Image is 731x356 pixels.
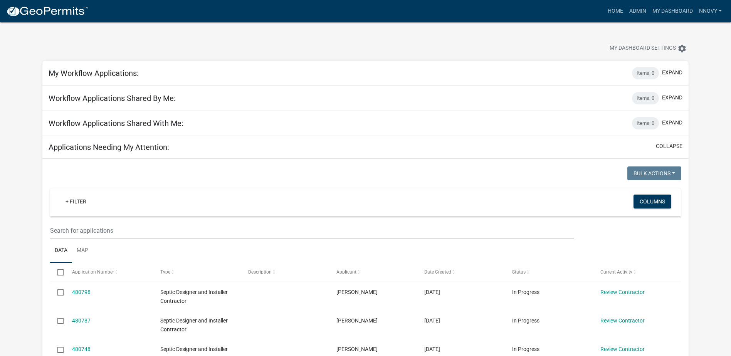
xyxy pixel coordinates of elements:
[49,94,176,103] h5: Workflow Applications Shared By Me:
[662,94,682,102] button: expand
[696,4,725,18] a: nnovy
[49,69,139,78] h5: My Workflow Applications:
[336,269,356,275] span: Applicant
[600,346,645,352] a: Review Contractor
[512,289,539,295] span: In Progress
[600,269,632,275] span: Current Activity
[632,92,659,104] div: Items: 0
[50,263,65,281] datatable-header-cell: Select
[505,263,593,281] datatable-header-cell: Status
[417,263,505,281] datatable-header-cell: Date Created
[50,223,574,238] input: Search for applications
[160,269,170,275] span: Type
[649,4,696,18] a: My Dashboard
[72,317,91,324] a: 480787
[603,41,693,56] button: My Dashboard Settingssettings
[336,346,378,352] span: Tim Gobel
[329,263,417,281] datatable-header-cell: Applicant
[512,346,539,352] span: In Progress
[424,289,440,295] span: 09/18/2025
[662,69,682,77] button: expand
[512,317,539,324] span: In Progress
[336,317,378,324] span: Ken Rauschnot
[160,289,228,304] span: Septic Designer and Installer Contractor
[72,346,91,352] a: 480748
[65,263,153,281] datatable-header-cell: Application Number
[59,195,92,208] a: + Filter
[248,269,272,275] span: Description
[424,346,440,352] span: 09/18/2025
[72,289,91,295] a: 480798
[600,289,645,295] a: Review Contractor
[632,67,659,79] div: Items: 0
[634,195,671,208] button: Columns
[72,269,114,275] span: Application Number
[605,4,626,18] a: Home
[424,269,451,275] span: Date Created
[49,119,183,128] h5: Workflow Applications Shared With Me:
[677,44,687,53] i: settings
[512,269,526,275] span: Status
[593,263,681,281] datatable-header-cell: Current Activity
[610,44,676,53] span: My Dashboard Settings
[626,4,649,18] a: Admin
[662,119,682,127] button: expand
[632,117,659,129] div: Items: 0
[72,238,93,263] a: Map
[424,317,440,324] span: 09/18/2025
[600,317,645,324] a: Review Contractor
[153,263,241,281] datatable-header-cell: Type
[160,317,228,332] span: Septic Designer and Installer Contractor
[50,238,72,263] a: Data
[656,142,682,150] button: collapse
[49,143,169,152] h5: Applications Needing My Attention:
[627,166,681,180] button: Bulk Actions
[241,263,329,281] datatable-header-cell: Description
[336,289,378,295] span: David Gerard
